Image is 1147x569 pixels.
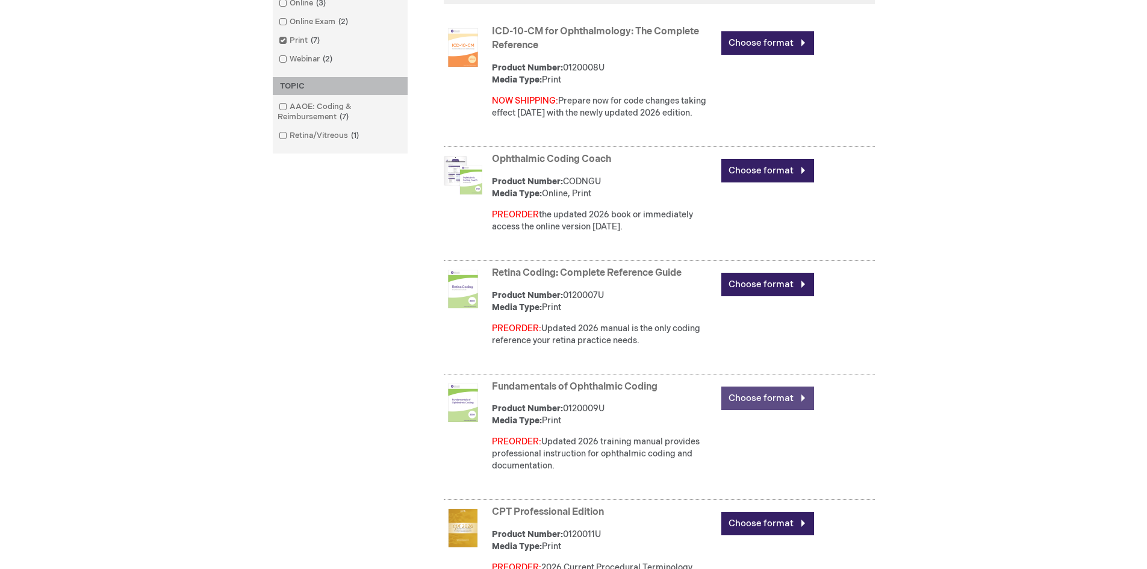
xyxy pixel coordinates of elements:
div: CODNGU Online, Print [492,176,715,200]
strong: Media Type: [492,188,542,199]
strong: Media Type: [492,541,542,552]
div: the updated 2026 book or immediately access the online version [DATE]. [492,209,715,233]
p: Updated 2026 training manual provides professional instruction for ophthalmic coding and document... [492,436,715,472]
img: Ophthalmic Coding Coach [444,156,482,194]
a: Choose format [721,273,814,296]
span: 2 [320,54,335,64]
a: Retina Coding: Complete Reference Guide [492,267,682,279]
a: Choose format [721,159,814,182]
a: Print7 [276,35,325,46]
span: 7 [308,36,323,45]
strong: Product Number: [492,403,563,414]
img: ICD-10-CM for Ophthalmology: The Complete Reference [444,28,482,67]
a: ICD-10-CM for Ophthalmology: The Complete Reference [492,26,699,51]
font: NOW SHIPPING: [492,96,558,106]
strong: Media Type: [492,75,542,85]
a: Webinar2 [276,54,337,65]
strong: Product Number: [492,176,563,187]
img: Retina Coding: Complete Reference Guide [444,270,482,308]
a: Choose format [721,512,814,535]
strong: Product Number: [492,290,563,300]
a: Choose format [721,31,814,55]
img: Fundamentals of Ophthalmic Coding [444,384,482,422]
div: 0120007U Print [492,290,715,314]
a: Choose format [721,387,814,410]
div: 0120008U Print [492,62,715,86]
strong: Product Number: [492,529,563,539]
div: Prepare now for code changes taking effect [DATE] with the newly updated 2026 edition. [492,95,715,119]
img: CPT Professional Edition [444,509,482,547]
a: Online Exam2 [276,16,353,28]
strong: Media Type: [492,302,542,312]
span: 7 [337,112,352,122]
font: PREORDER: [492,437,541,447]
a: Retina/Vitreous1 [276,130,364,141]
div: 0120009U Print [492,403,715,427]
a: AAOE: Coding & Reimbursement7 [276,101,405,123]
div: TOPIC [273,77,408,96]
a: CPT Professional Edition [492,506,604,518]
font: PREORDER [492,210,539,220]
strong: Product Number: [492,63,563,73]
p: Updated 2026 manual is the only coding reference your retina practice needs. [492,323,715,347]
a: Fundamentals of Ophthalmic Coding [492,381,657,393]
span: 2 [335,17,351,26]
strong: Media Type: [492,415,542,426]
font: PREORDER: [492,323,541,334]
a: Ophthalmic Coding Coach [492,154,611,165]
div: 0120011U Print [492,529,715,553]
span: 1 [348,131,362,140]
